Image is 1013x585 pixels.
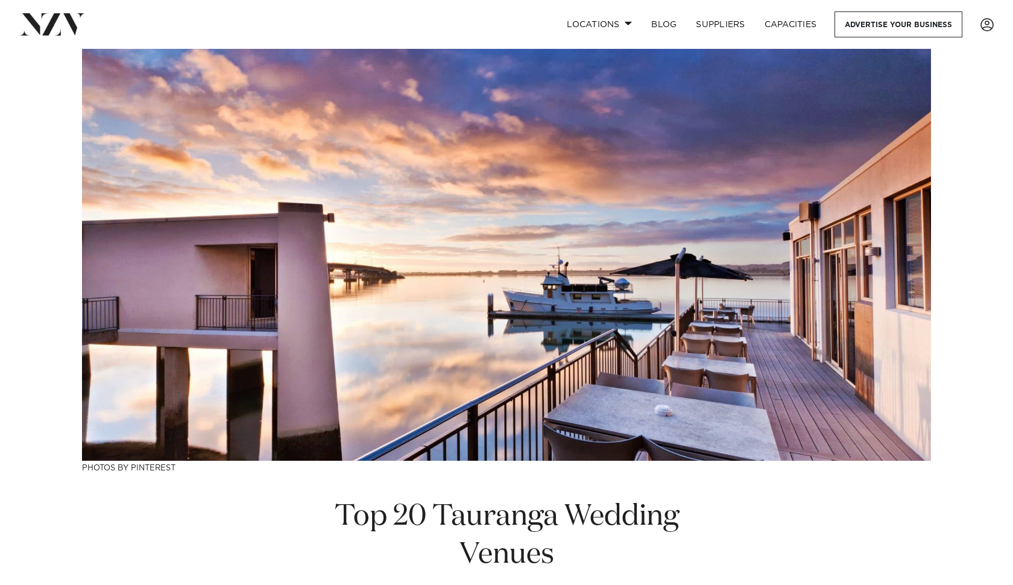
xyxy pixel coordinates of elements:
[686,11,754,37] a: SUPPLIERS
[300,498,713,574] h1: Top 20 Tauranga Wedding Venues
[835,11,962,37] a: Advertise your business
[19,13,85,35] img: nzv-logo.png
[82,461,931,473] h3: Photos by Pinterest
[755,11,827,37] a: Capacities
[82,49,931,461] img: Top 20 Tauranga Wedding Venues
[557,11,642,37] a: Locations
[642,11,686,37] a: BLOG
